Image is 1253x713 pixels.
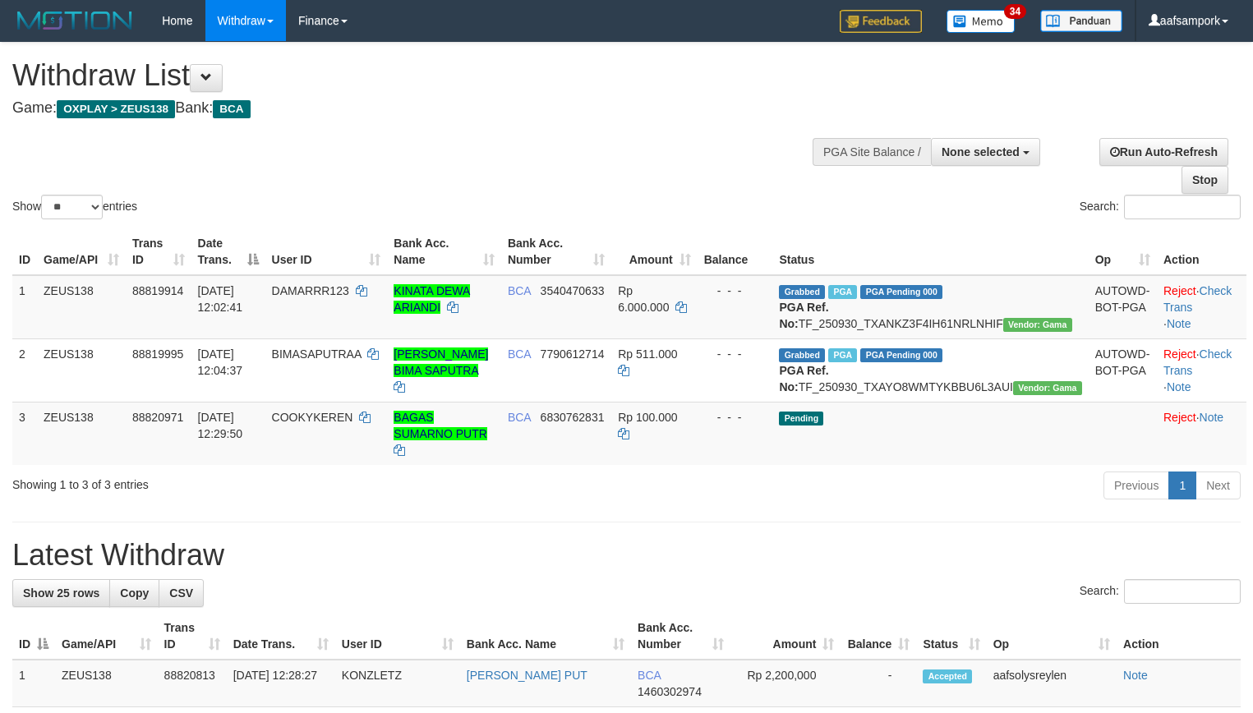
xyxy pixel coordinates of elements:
[779,285,825,299] span: Grabbed
[1089,338,1157,402] td: AUTOWD-BOT-PGA
[1089,275,1157,339] td: AUTOWD-BOT-PGA
[638,669,661,682] span: BCA
[987,660,1117,707] td: aafsolysreylen
[730,613,841,660] th: Amount: activate to sort column ascending
[618,411,677,424] span: Rp 100.000
[987,613,1117,660] th: Op: activate to sort column ascending
[860,348,942,362] span: PGA Pending
[387,228,501,275] th: Bank Acc. Name: activate to sort column ascending
[1167,380,1191,393] a: Note
[12,338,37,402] td: 2
[1168,471,1196,499] a: 1
[335,613,460,660] th: User ID: activate to sort column ascending
[394,411,487,440] a: BAGAS SUMARNO PUTR
[1200,411,1224,424] a: Note
[272,284,349,297] span: DAMARRR123
[12,275,37,339] td: 1
[1004,4,1026,19] span: 34
[541,347,605,361] span: Copy 7790612714 to clipboard
[126,228,191,275] th: Trans ID: activate to sort column ascending
[120,586,149,600] span: Copy
[272,411,353,424] span: COOKYKEREN
[55,613,158,660] th: Game/API: activate to sort column ascending
[772,228,1088,275] th: Status
[41,195,103,219] select: Showentries
[1157,228,1246,275] th: Action
[394,284,470,314] a: KINATA DEWA ARIANDI
[1080,579,1241,604] label: Search:
[1163,347,1196,361] a: Reject
[1157,275,1246,339] td: · ·
[1195,471,1241,499] a: Next
[394,347,488,377] a: [PERSON_NAME] BIMA SAPUTRA
[265,228,388,275] th: User ID: activate to sort column ascending
[198,284,243,314] span: [DATE] 12:02:41
[1080,195,1241,219] label: Search:
[227,613,335,660] th: Date Trans.: activate to sort column ascending
[213,100,250,118] span: BCA
[1013,381,1082,395] span: Vendor URL: https://trx31.1velocity.biz
[198,411,243,440] span: [DATE] 12:29:50
[55,660,158,707] td: ZEUS138
[704,409,767,425] div: - - -
[12,579,110,607] a: Show 25 rows
[631,613,730,660] th: Bank Acc. Number: activate to sort column ascending
[37,402,126,465] td: ZEUS138
[37,338,126,402] td: ZEUS138
[828,348,857,362] span: Marked by aafsolysreylen
[931,138,1040,166] button: None selected
[611,228,697,275] th: Amount: activate to sort column ascending
[37,228,126,275] th: Game/API: activate to sort column ascending
[841,660,916,707] td: -
[860,285,942,299] span: PGA Pending
[1103,471,1169,499] a: Previous
[198,347,243,377] span: [DATE] 12:04:37
[109,579,159,607] a: Copy
[942,145,1020,159] span: None selected
[12,613,55,660] th: ID: activate to sort column descending
[923,669,972,683] span: Accepted
[12,470,509,493] div: Showing 1 to 3 of 3 entries
[1003,318,1072,332] span: Vendor URL: https://trx31.1velocity.biz
[169,586,193,600] span: CSV
[1124,579,1241,604] input: Search:
[730,660,841,707] td: Rp 2,200,000
[704,346,767,362] div: - - -
[1089,228,1157,275] th: Op: activate to sort column ascending
[618,347,677,361] span: Rp 511.000
[1163,411,1196,424] a: Reject
[1163,347,1232,377] a: Check Trans
[57,100,175,118] span: OXPLAY > ZEUS138
[158,660,227,707] td: 88820813
[779,412,823,425] span: Pending
[772,338,1088,402] td: TF_250930_TXAYO8WMTYKBBU6L3AUI
[1157,402,1246,465] td: ·
[698,228,773,275] th: Balance
[779,348,825,362] span: Grabbed
[12,59,819,92] h1: Withdraw List
[828,285,857,299] span: Marked by aafsolysreylen
[1099,138,1228,166] a: Run Auto-Refresh
[335,660,460,707] td: KONZLETZ
[12,195,137,219] label: Show entries
[618,284,669,314] span: Rp 6.000.000
[779,301,828,330] b: PGA Ref. No:
[704,283,767,299] div: - - -
[1117,613,1241,660] th: Action
[12,539,1241,572] h1: Latest Withdraw
[916,613,986,660] th: Status: activate to sort column ascending
[779,364,828,393] b: PGA Ref. No:
[1157,338,1246,402] td: · ·
[272,347,362,361] span: BIMASAPUTRAA
[12,660,55,707] td: 1
[12,402,37,465] td: 3
[638,685,702,698] span: Copy 1460302974 to clipboard
[813,138,931,166] div: PGA Site Balance /
[23,586,99,600] span: Show 25 rows
[541,411,605,424] span: Copy 6830762831 to clipboard
[947,10,1016,33] img: Button%20Memo.svg
[132,284,183,297] span: 88819914
[840,10,922,33] img: Feedback.jpg
[841,613,916,660] th: Balance: activate to sort column ascending
[1167,317,1191,330] a: Note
